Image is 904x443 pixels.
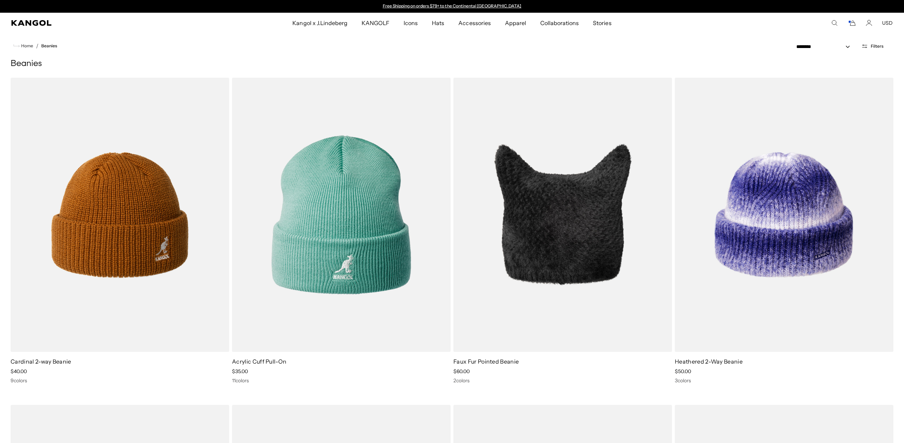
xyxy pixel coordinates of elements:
[586,13,618,33] a: Stories
[13,43,33,49] a: Home
[355,13,397,33] a: KANGOLF
[451,13,498,33] a: Accessories
[847,20,856,26] button: Cart
[362,13,389,33] span: KANGOLF
[11,59,893,69] h1: Beanies
[285,13,355,33] a: Kangol x J.Lindeberg
[593,13,611,33] span: Stories
[675,358,743,365] a: Heathered 2-Way Beanie
[831,20,838,26] summary: Search here
[11,368,27,375] span: $40.00
[871,44,884,49] span: Filters
[675,377,893,384] div: 3 colors
[232,368,248,375] span: $35.00
[41,43,57,48] a: Beanies
[675,78,893,352] img: Heathered 2-Way Beanie
[379,4,525,9] slideshow-component: Announcement bar
[866,20,872,26] a: Account
[232,358,286,365] a: Acrylic Cuff Pull-On
[498,13,533,33] a: Apparel
[453,78,672,352] img: Faux Fur Pointed Beanie
[232,78,451,352] img: Acrylic Cuff Pull-On
[505,13,526,33] span: Apparel
[453,368,470,375] span: $60.00
[857,43,888,49] button: Open filters
[675,368,691,375] span: $50.00
[432,13,444,33] span: Hats
[453,377,672,384] div: 2 colors
[11,358,71,365] a: Cardinal 2-way Beanie
[232,377,451,384] div: 11 colors
[404,13,418,33] span: Icons
[11,20,194,26] a: Kangol
[11,78,229,352] img: Cardinal 2-way Beanie
[379,4,525,9] div: Announcement
[20,43,33,48] span: Home
[33,42,38,50] li: /
[540,13,579,33] span: Collaborations
[882,20,893,26] button: USD
[11,377,229,384] div: 9 colors
[292,13,347,33] span: Kangol x J.Lindeberg
[397,13,425,33] a: Icons
[383,3,522,8] a: Free Shipping on orders $79+ to the Continental [GEOGRAPHIC_DATA]
[793,43,857,50] select: Sort by: Featured
[533,13,586,33] a: Collaborations
[458,13,490,33] span: Accessories
[379,4,525,9] div: 1 of 2
[453,358,519,365] a: Faux Fur Pointed Beanie
[425,13,451,33] a: Hats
